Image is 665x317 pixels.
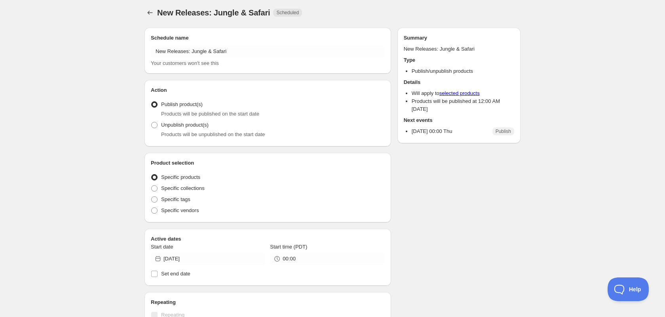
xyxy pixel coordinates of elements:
p: [DATE] 00:00 Thu [412,127,452,135]
span: Publish product(s) [161,101,203,107]
h2: Product selection [151,159,385,167]
span: Start time (PDT) [270,244,307,250]
h2: Details [404,78,514,86]
li: Will apply to [412,89,514,97]
span: Scheduled [276,9,299,16]
li: Publish/unpublish products [412,67,514,75]
span: Specific vendors [161,207,199,213]
h2: Active dates [151,235,385,243]
span: Unpublish product(s) [161,122,209,128]
span: New Releases: Jungle & Safari [157,8,270,17]
span: Specific tags [161,196,190,202]
h2: Action [151,86,385,94]
button: Schedules [144,7,156,18]
span: Your customers won't see this [151,60,219,66]
p: New Releases: Jungle & Safari [404,45,514,53]
h2: Repeating [151,298,385,306]
h2: Next events [404,116,514,124]
h2: Summary [404,34,514,42]
h2: Schedule name [151,34,385,42]
a: selected products [439,90,480,96]
span: Specific collections [161,185,205,191]
h2: Type [404,56,514,64]
span: Set end date [161,271,190,277]
span: Products will be published on the start date [161,111,259,117]
span: Products will be unpublished on the start date [161,131,265,137]
li: Products will be published at 12:00 AM [DATE] [412,97,514,113]
span: Specific products [161,174,200,180]
span: Start date [151,244,173,250]
span: Publish [496,128,511,135]
iframe: Toggle Customer Support [608,277,649,301]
